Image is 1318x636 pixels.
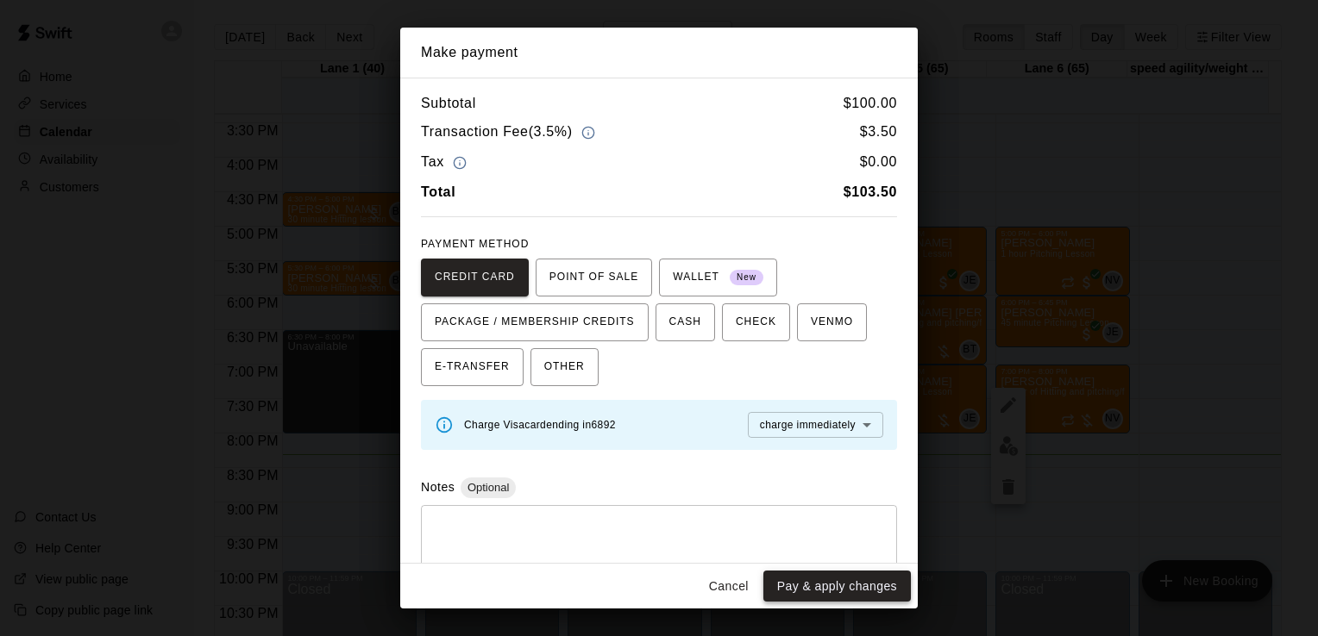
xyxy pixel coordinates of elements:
[435,309,635,336] span: PACKAGE / MEMBERSHIP CREDITS
[435,264,515,291] span: CREDIT CARD
[530,348,599,386] button: OTHER
[421,121,599,144] h6: Transaction Fee ( 3.5% )
[701,571,756,602] button: Cancel
[797,303,867,341] button: VENMO
[811,309,853,336] span: VENMO
[760,419,856,431] span: charge immediately
[736,309,776,336] span: CHECK
[421,259,529,296] button: CREDIT CARD
[544,353,585,381] span: OTHER
[669,309,701,336] span: CASH
[421,151,471,174] h6: Tax
[549,264,638,291] span: POINT OF SALE
[659,259,777,296] button: WALLET New
[730,266,763,290] span: New
[860,121,897,144] h6: $ 3.50
[421,348,524,386] button: E-TRANSFER
[421,184,455,199] b: Total
[400,28,918,78] h2: Make payment
[860,151,897,174] h6: $ 0.00
[536,259,652,296] button: POINT OF SALE
[421,238,529,250] span: PAYMENT METHOD
[844,92,897,115] h6: $ 100.00
[421,480,455,494] label: Notes
[435,353,510,381] span: E-TRANSFER
[656,303,715,341] button: CASH
[763,571,911,602] button: Pay & apply changes
[722,303,790,341] button: CHECK
[844,184,897,199] b: $ 103.50
[421,92,476,115] h6: Subtotal
[464,419,616,431] span: Charge Visa card ending in 6892
[461,481,516,494] span: Optional
[673,264,763,291] span: WALLET
[421,303,649,341] button: PACKAGE / MEMBERSHIP CREDITS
